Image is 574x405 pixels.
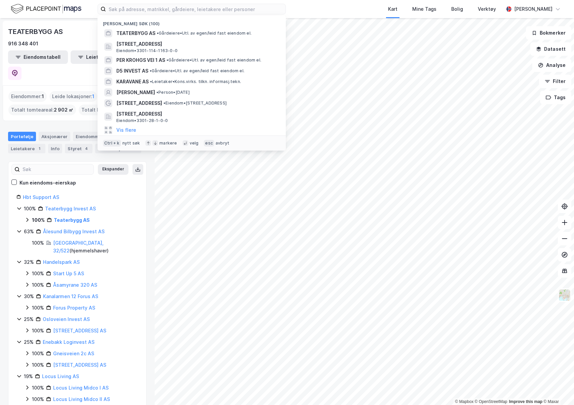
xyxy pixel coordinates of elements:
a: Start Up 5 AS [53,271,84,276]
a: Teaterbygg AS [54,217,90,223]
div: 30% [24,292,34,300]
button: Tags [540,91,571,104]
button: Bokmerker [526,26,571,40]
div: esc [204,140,214,147]
a: Improve this map [509,399,542,404]
div: Leietakere [8,144,45,153]
div: 100% [32,384,44,392]
input: Søk [20,164,93,174]
div: velg [190,140,199,146]
div: Mine Tags [412,5,436,13]
div: Info [48,144,62,153]
div: 32% [24,258,34,266]
span: • [157,31,159,36]
span: Gårdeiere • Utl. av egen/leid fast eiendom el. [157,31,252,36]
a: Kanalarmen 12 Forus AS [43,293,98,299]
span: TEATERBYGG AS [116,29,155,37]
div: 19% [24,372,33,380]
span: Leietaker • Kons.virks. tilkn. informasj.tekn. [150,79,241,84]
span: Eiendom • 3301-114-1163-0-0 [116,48,178,53]
input: Søk på adresse, matrikkel, gårdeiere, leietakere eller personer [106,4,285,14]
div: Bolig [451,5,463,13]
a: Handelspark AS [43,259,80,265]
div: 100% [32,281,44,289]
button: Datasett [530,42,571,56]
div: avbryt [216,140,229,146]
a: Teaterbygg Invest AS [45,206,96,211]
a: Forus Property AS [53,305,95,311]
span: [STREET_ADDRESS] [116,99,162,107]
div: 100% [32,327,44,335]
div: ( hjemmelshaver ) [53,239,138,255]
a: OpenStreetMap [475,399,507,404]
span: • [166,57,168,63]
a: Ålesund Bilbygg Invest AS [43,229,105,234]
div: 4 [83,145,90,152]
span: Eiendom • 3301-28-1-0-0 [116,118,168,123]
div: Eiendommer : [8,91,47,102]
a: Mapbox [455,399,473,404]
span: KARAVANE AS [116,78,149,86]
button: Ekspander [98,164,128,175]
span: 1 [92,92,94,100]
a: Locus Living Midco I AS [53,385,109,391]
div: 25% [24,338,34,346]
a: [STREET_ADDRESS] AS [53,328,106,333]
a: Osloveien Invest AS [43,316,90,322]
span: Gårdeiere • Utl. av egen/leid fast eiendom el. [150,68,244,74]
span: • [150,68,152,73]
span: • [163,100,165,106]
div: TEATERBYGG AS [8,26,64,37]
div: 100% [32,304,44,312]
div: 100% [32,270,44,278]
div: Styret [65,144,92,153]
div: 63% [24,228,34,236]
span: [PERSON_NAME] [116,88,155,96]
button: Leietakertabell [71,50,130,64]
div: Kun eiendoms-eierskap [20,179,76,187]
button: Filter [539,75,571,88]
span: • [150,79,152,84]
div: 100% [32,350,44,358]
div: 100% [32,239,44,247]
img: logo.f888ab2527a4732fd821a326f86c7f29.svg [11,3,81,15]
div: Totalt byggareal : [79,105,137,115]
button: Analyse [532,58,571,72]
span: PER KROHGS VEI 1 AS [116,56,165,64]
iframe: Chat Widget [540,373,574,405]
div: 1 [36,145,43,152]
div: 100% [32,395,44,403]
button: Eiendomstabell [8,50,68,64]
img: Z [558,289,571,301]
div: markere [159,140,177,146]
a: Locus Living AS [42,373,79,379]
a: [GEOGRAPHIC_DATA], 32/522 [53,240,104,254]
div: Verktøy [478,5,496,13]
span: 1 [42,92,44,100]
span: [STREET_ADDRESS] [116,110,278,118]
div: 25% [24,315,34,323]
div: Portefølje [8,132,36,141]
div: 916 348 401 [8,40,38,48]
span: D5 INVEST AS [116,67,148,75]
span: [STREET_ADDRESS] [116,40,278,48]
div: [PERSON_NAME] [514,5,552,13]
a: Åsamyrane 320 AS [53,282,97,288]
span: 2 902 ㎡ [54,106,73,114]
a: Gneisveien 2c AS [53,351,94,356]
div: Totalt tomteareal : [8,105,76,115]
a: Locus Living Midco II AS [53,396,110,402]
div: Kart [388,5,397,13]
div: Transaksjoner [95,144,141,153]
button: Vis flere [116,126,136,134]
span: • [156,90,158,95]
a: Enebakk Loginvest AS [43,339,94,345]
div: 100% [32,216,45,224]
div: 100% [32,361,44,369]
span: Gårdeiere • Utl. av egen/leid fast eiendom el. [166,57,261,63]
div: [PERSON_NAME] søk (100) [98,16,286,28]
div: nytt søk [122,140,140,146]
a: Hbt Support AS [23,194,59,200]
span: Person • [DATE] [156,90,190,95]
